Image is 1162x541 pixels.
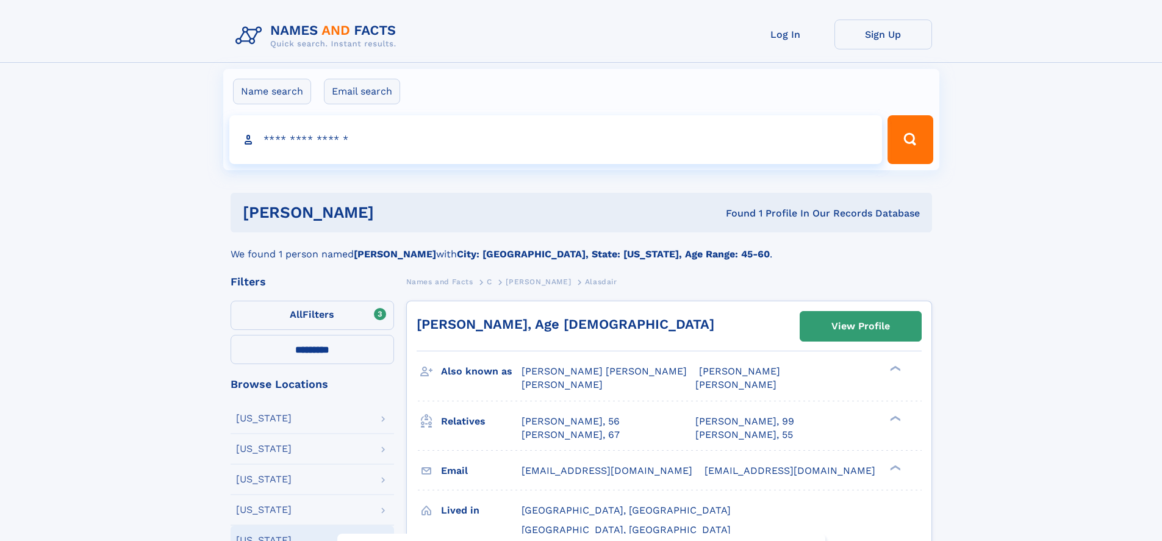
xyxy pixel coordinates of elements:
[831,312,890,340] div: View Profile
[522,415,620,428] a: [PERSON_NAME], 56
[834,20,932,49] a: Sign Up
[522,379,603,390] span: [PERSON_NAME]
[406,274,473,289] a: Names and Facts
[324,79,400,104] label: Email search
[887,414,902,422] div: ❯
[417,317,714,332] a: [PERSON_NAME], Age [DEMOGRAPHIC_DATA]
[506,274,571,289] a: [PERSON_NAME]
[231,232,932,262] div: We found 1 person named with .
[231,20,406,52] img: Logo Names and Facts
[441,361,522,382] h3: Also known as
[354,248,436,260] b: [PERSON_NAME]
[441,411,522,432] h3: Relatives
[236,505,292,515] div: [US_STATE]
[441,460,522,481] h3: Email
[699,365,780,377] span: [PERSON_NAME]
[243,205,550,220] h1: [PERSON_NAME]
[888,115,933,164] button: Search Button
[231,301,394,330] label: Filters
[522,465,692,476] span: [EMAIL_ADDRESS][DOMAIN_NAME]
[522,428,620,442] a: [PERSON_NAME], 67
[231,276,394,287] div: Filters
[695,415,794,428] a: [PERSON_NAME], 99
[695,379,776,390] span: [PERSON_NAME]
[522,365,687,377] span: [PERSON_NAME] [PERSON_NAME]
[231,379,394,390] div: Browse Locations
[550,207,920,220] div: Found 1 Profile In Our Records Database
[522,504,731,516] span: [GEOGRAPHIC_DATA], [GEOGRAPHIC_DATA]
[522,524,731,536] span: [GEOGRAPHIC_DATA], [GEOGRAPHIC_DATA]
[585,278,617,286] span: Alasdair
[695,428,793,442] a: [PERSON_NAME], 55
[233,79,311,104] label: Name search
[800,312,921,341] a: View Profile
[737,20,834,49] a: Log In
[887,464,902,471] div: ❯
[441,500,522,521] h3: Lived in
[229,115,883,164] input: search input
[236,475,292,484] div: [US_STATE]
[487,278,492,286] span: C
[236,414,292,423] div: [US_STATE]
[236,444,292,454] div: [US_STATE]
[506,278,571,286] span: [PERSON_NAME]
[887,365,902,373] div: ❯
[487,274,492,289] a: C
[457,248,770,260] b: City: [GEOGRAPHIC_DATA], State: [US_STATE], Age Range: 45-60
[290,309,303,320] span: All
[705,465,875,476] span: [EMAIL_ADDRESS][DOMAIN_NAME]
